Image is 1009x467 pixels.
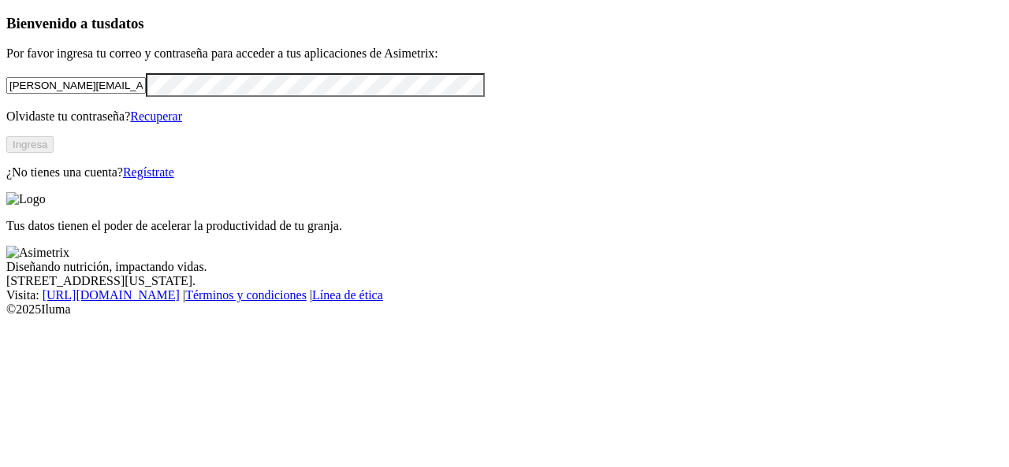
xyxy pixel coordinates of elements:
button: Ingresa [6,136,54,153]
p: Olvidaste tu contraseña? [6,109,1003,124]
div: © 2025 Iluma [6,302,1003,317]
a: Regístrate [123,165,174,179]
img: Asimetrix [6,246,69,260]
a: Recuperar [130,109,182,123]
div: Diseñando nutrición, impactando vidas. [6,260,1003,274]
a: Línea de ética [312,288,383,302]
input: Tu correo [6,77,146,94]
h3: Bienvenido a tus [6,15,1003,32]
p: ¿No tienes una cuenta? [6,165,1003,180]
a: [URL][DOMAIN_NAME] [43,288,180,302]
div: Visita : | | [6,288,1003,302]
a: Términos y condiciones [185,288,307,302]
p: Por favor ingresa tu correo y contraseña para acceder a tus aplicaciones de Asimetrix: [6,46,1003,61]
span: datos [110,15,144,32]
img: Logo [6,192,46,206]
p: Tus datos tienen el poder de acelerar la productividad de tu granja. [6,219,1003,233]
div: [STREET_ADDRESS][US_STATE]. [6,274,1003,288]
